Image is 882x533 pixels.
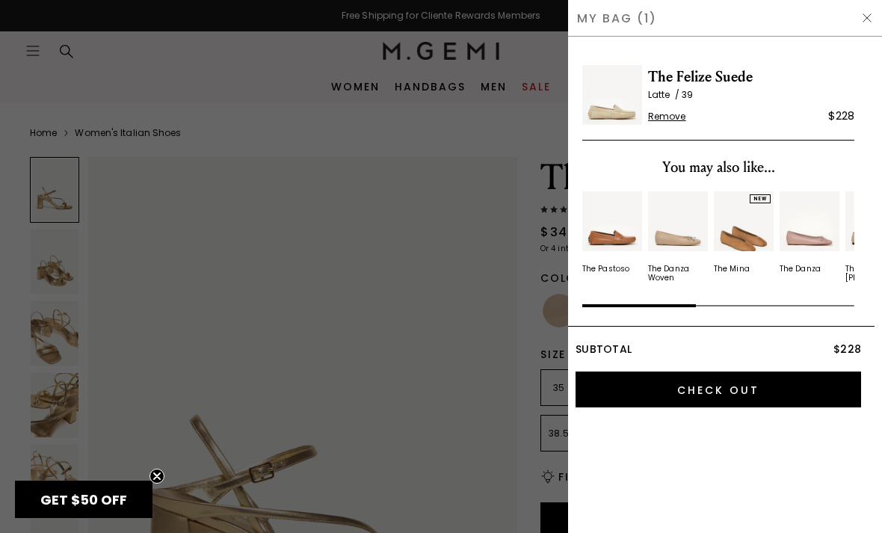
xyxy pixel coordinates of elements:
[714,191,774,251] img: 7387698102331_02_Hover_New_TheMina_Luggage_Suede_290x387_crop_center.jpg
[40,490,127,509] span: GET $50 OFF
[582,155,854,179] div: You may also like...
[576,342,632,357] span: Subtotal
[648,111,686,123] span: Remove
[861,12,873,24] img: Hide Drawer
[582,191,642,251] img: v_11572_01_Main_New_ThePastoso_Tan_Leather_290x387_crop_center.jpg
[648,191,708,283] a: The Danza Woven
[582,65,642,125] img: The Felize Suede
[149,469,164,484] button: Close teaser
[780,191,839,274] a: The Danza
[648,191,708,251] img: 7323851063355_01_Main_New_TheDanzaWoven_Beige_Leather_290x387_crop_center.jpg
[714,265,750,274] div: The Mina
[682,88,693,101] span: 39
[15,481,152,518] div: GET $50 OFFClose teaser
[750,194,771,203] div: NEW
[648,65,854,89] span: The Felize Suede
[828,107,854,125] div: $228
[582,265,629,274] div: The Pastoso
[582,191,642,274] a: The Pastoso
[780,265,821,274] div: The Danza
[582,191,642,283] div: 1 / 10
[648,88,682,101] span: Latte
[576,372,861,407] input: Check Out
[648,265,708,283] div: The Danza Woven
[780,191,839,251] img: v_12683_01_Main_New_TheDanza_AntiqueRose_Nappa_290x387_crop_center.jpg
[714,191,774,274] a: NEWThe Mina
[833,342,861,357] span: $228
